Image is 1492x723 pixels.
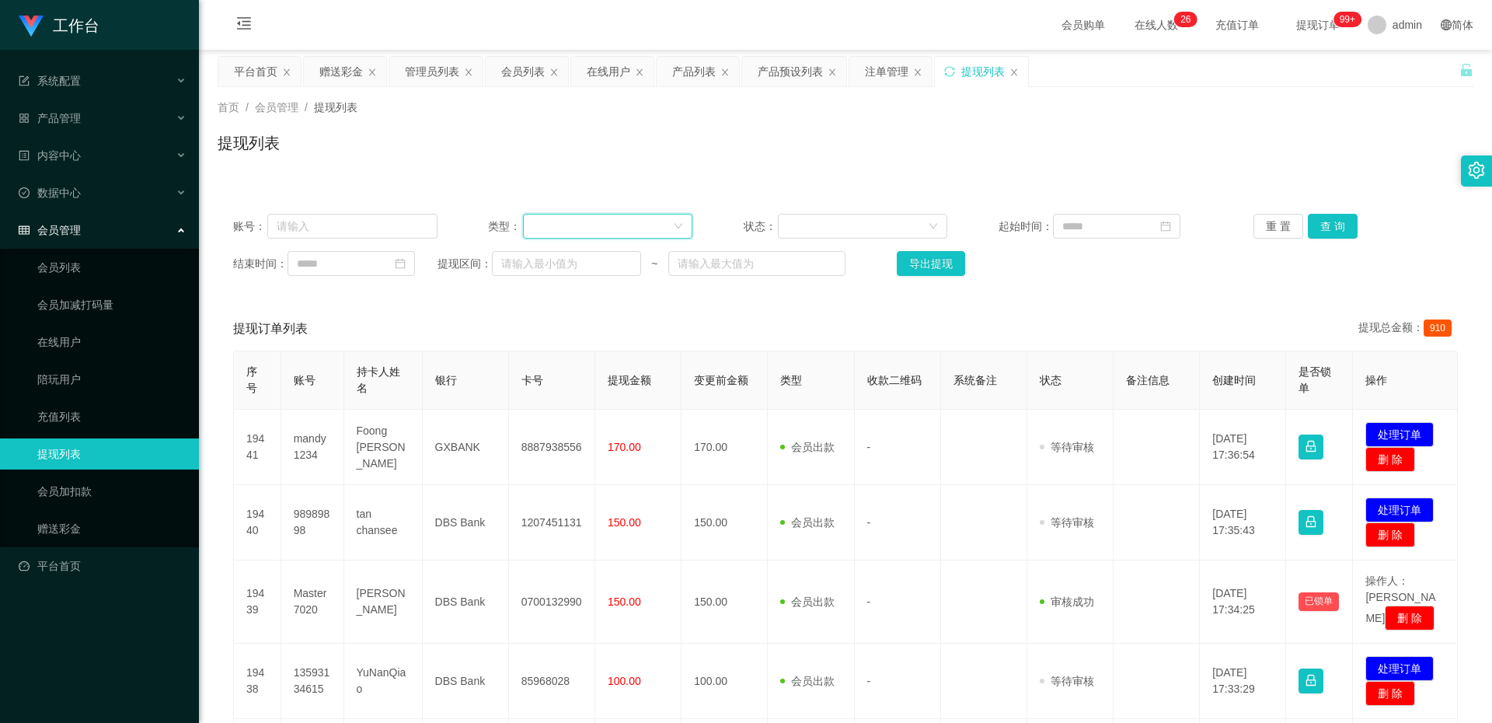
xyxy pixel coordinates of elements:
span: 创建时间 [1212,374,1256,386]
td: [DATE] 17:35:43 [1200,485,1286,561]
span: / [305,101,308,114]
img: logo.9652507e.png [19,16,44,37]
span: 充值订单 [1208,19,1267,30]
span: 在线人数 [1127,19,1186,30]
span: 状态 [1040,374,1061,386]
span: 类型 [780,374,802,386]
i: 图标: table [19,225,30,236]
button: 删 除 [1365,447,1415,472]
span: 提现订单列表 [233,320,308,338]
span: 会员出款 [780,596,835,608]
td: [PERSON_NAME] [344,561,423,644]
div: 平台首页 [234,57,277,86]
a: 在线用户 [37,327,186,358]
td: 100.00 [682,644,768,719]
a: 会员列表 [37,252,186,283]
td: 13593134615 [281,644,344,719]
i: 图标: sync [944,66,955,77]
span: 系统配置 [19,75,81,87]
span: 内容中心 [19,149,81,162]
div: 会员列表 [501,57,545,86]
button: 图标: lock [1299,669,1323,693]
span: 银行 [435,374,457,386]
td: 8887938556 [509,410,595,485]
button: 处理订单 [1365,422,1434,447]
sup: 1041 [1333,12,1361,27]
i: 图标: down [674,222,683,232]
a: 工作台 [19,19,99,31]
span: 系统备注 [953,374,997,386]
td: 19441 [234,410,281,485]
td: [DATE] 17:34:25 [1200,561,1286,644]
span: - [867,675,871,687]
button: 导出提现 [897,251,965,276]
span: 账号： [233,218,267,235]
td: [DATE] 17:33:29 [1200,644,1286,719]
span: 变更前金额 [694,374,748,386]
td: DBS Bank [423,485,509,561]
td: Foong [PERSON_NAME] [344,410,423,485]
span: 170.00 [608,441,641,453]
span: 持卡人姓名 [357,365,400,394]
span: 提现订单 [1288,19,1347,30]
div: 赠送彩金 [319,57,363,86]
i: 图标: appstore-o [19,113,30,124]
td: 1207451131 [509,485,595,561]
span: 操作人：[PERSON_NAME] [1365,575,1435,624]
span: 是否锁单 [1299,365,1331,394]
i: 图标: close [464,68,473,77]
button: 重 置 [1253,214,1303,239]
button: 处理订单 [1365,498,1434,522]
span: 序号 [246,365,257,394]
i: 图标: form [19,75,30,86]
span: 卡号 [521,374,543,386]
i: 图标: menu-fold [218,1,270,51]
td: 150.00 [682,485,768,561]
p: 6 [1186,12,1191,27]
i: 图标: global [1441,19,1452,30]
td: 19440 [234,485,281,561]
button: 处理订单 [1365,656,1434,681]
td: 85968028 [509,644,595,719]
i: 图标: close [913,68,922,77]
a: 会员加扣款 [37,476,186,507]
span: 状态： [744,218,779,235]
i: 图标: close [828,68,837,77]
input: 请输入最小值为 [492,251,641,276]
span: 起始时间： [999,218,1053,235]
button: 删 除 [1365,681,1415,706]
a: 会员加减打码量 [37,289,186,320]
td: YuNanQiao [344,644,423,719]
a: 充值列表 [37,401,186,432]
button: 图标: lock [1299,510,1323,535]
td: [DATE] 17:36:54 [1200,410,1286,485]
i: 图标: close [282,68,291,77]
span: 等待审核 [1040,675,1094,687]
td: DBS Bank [423,644,509,719]
button: 查 询 [1308,214,1358,239]
span: 会员管理 [255,101,298,114]
td: 19438 [234,644,281,719]
button: 删 除 [1365,522,1415,547]
td: tan chansee [344,485,423,561]
h1: 工作台 [53,1,99,51]
span: 提现列表 [314,101,357,114]
span: 等待审核 [1040,441,1094,453]
span: 910 [1424,320,1452,337]
p: 2 [1180,12,1186,27]
div: 在线用户 [587,57,630,86]
span: 提现金额 [608,374,651,386]
td: GXBANK [423,410,509,485]
input: 请输入最大值为 [668,251,845,276]
i: 图标: calendar [1160,221,1171,232]
span: 审核成功 [1040,596,1094,608]
div: 产品预设列表 [758,57,823,86]
i: 图标: unlock [1459,63,1473,77]
td: DBS Bank [423,561,509,644]
i: 图标: down [929,222,938,232]
td: 0700132990 [509,561,595,644]
span: - [867,516,871,529]
a: 图标: dashboard平台首页 [19,550,186,582]
span: ~ [641,256,668,272]
i: 图标: close [635,68,644,77]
